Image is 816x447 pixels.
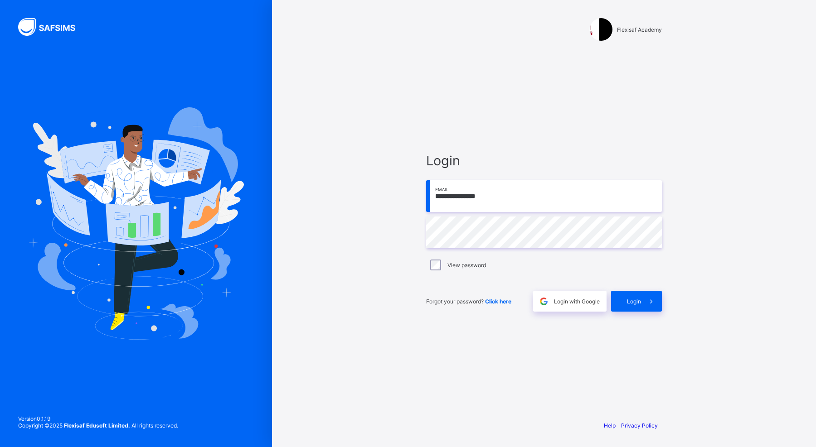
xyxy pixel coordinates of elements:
[539,296,549,307] img: google.396cfc9801f0270233282035f929180a.svg
[604,422,616,429] a: Help
[18,422,178,429] span: Copyright © 2025 All rights reserved.
[485,298,511,305] a: Click here
[28,107,244,339] img: Hero Image
[64,422,130,429] strong: Flexisaf Edusoft Limited.
[621,422,658,429] a: Privacy Policy
[627,298,641,305] span: Login
[554,298,600,305] span: Login with Google
[426,298,511,305] span: Forgot your password?
[426,153,662,168] span: Login
[18,415,178,422] span: Version 0.1.19
[18,18,86,36] img: SAFSIMS Logo
[617,26,662,33] span: Flexisaf Academy
[447,262,486,269] label: View password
